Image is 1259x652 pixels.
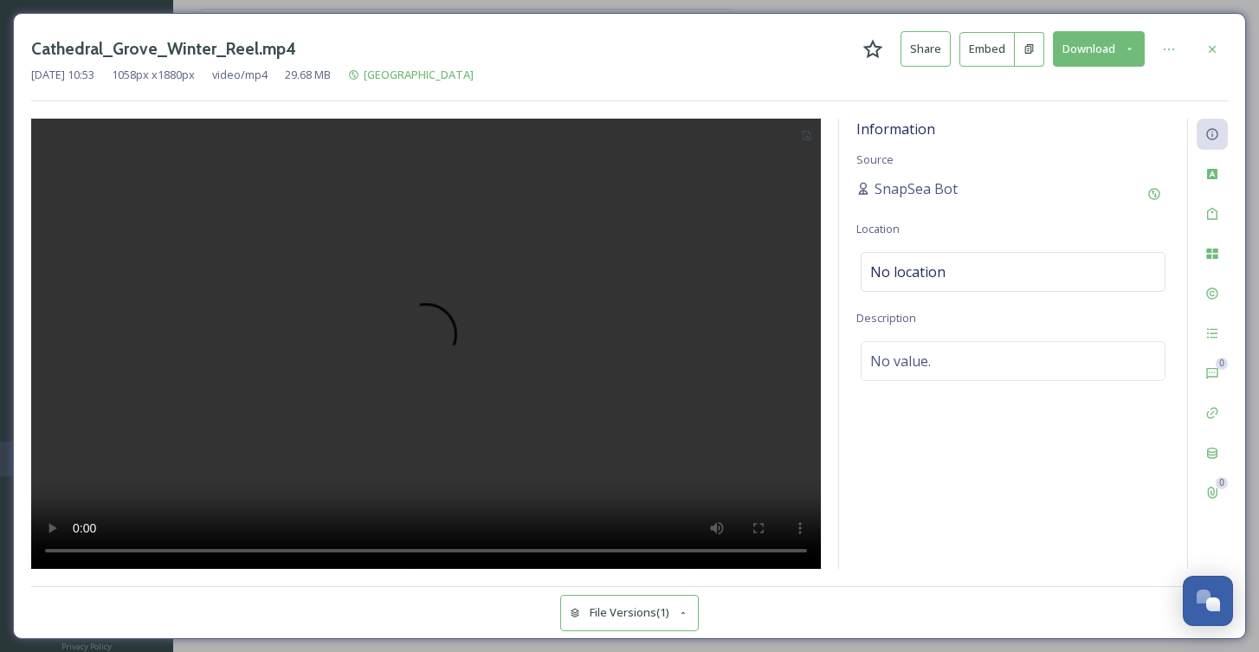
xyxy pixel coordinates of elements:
span: No value. [870,351,931,371]
span: Source [856,152,894,167]
div: 0 [1216,477,1228,489]
button: Share [901,31,951,67]
div: 0 [1216,358,1228,370]
button: File Versions(1) [560,595,699,630]
button: Open Chat [1183,576,1233,626]
button: Download [1053,31,1145,67]
span: Location [856,221,900,236]
button: Embed [959,32,1015,67]
span: Information [856,119,935,139]
span: 29.68 MB [285,67,331,83]
span: 1058 px x 1880 px [112,67,195,83]
span: video/mp4 [212,67,268,83]
span: [GEOGRAPHIC_DATA] [364,67,474,82]
span: SnapSea Bot [875,178,958,199]
span: No location [870,261,946,282]
span: Description [856,310,916,326]
span: [DATE] 10:53 [31,67,94,83]
h3: Cathedral_Grove_Winter_Reel.mp4 [31,36,296,61]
